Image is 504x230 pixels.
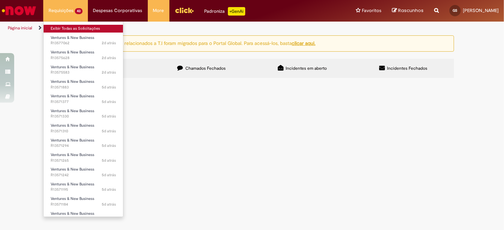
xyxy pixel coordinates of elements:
[362,7,381,14] span: Favoritos
[102,216,116,222] span: 6d atrás
[51,158,116,163] span: R13571265
[44,122,123,135] a: Aberto R13571310 : Ventures & New Business
[102,187,116,192] span: 5d atrás
[102,216,116,222] time: 25/09/2025 17:12:53
[44,92,123,105] a: Aberto R13571377 : Ventures & New Business
[44,166,123,179] a: Aberto R13571242 : Ventures & New Business
[153,7,164,14] span: More
[453,8,458,13] span: GS
[51,70,116,75] span: R13575583
[102,55,116,61] time: 29/09/2025 10:15:50
[102,85,116,90] time: 26/09/2025 17:01:31
[51,93,94,99] span: Ventures & New Business
[51,167,94,172] span: Ventures & New Business
[102,128,116,134] span: 5d atrás
[51,64,94,70] span: Ventures & New Business
[51,99,116,105] span: R13571377
[64,40,315,46] ng-bind-html: Atenção: alguns chamados relacionados a T.I foram migrados para o Portal Global. Para acessá-los,...
[175,5,194,16] img: click_logo_yellow_360x200.png
[51,35,94,40] span: Ventures & New Business
[228,7,245,16] p: +GenAi
[102,172,116,178] time: 26/09/2025 15:35:51
[51,114,116,119] span: R13571330
[51,211,94,216] span: Ventures & New Business
[51,123,94,128] span: Ventures & New Business
[44,34,123,47] a: Aberto R13577062 : Ventures & New Business
[51,196,94,201] span: Ventures & New Business
[51,216,116,222] span: R13568146
[102,55,116,61] span: 2d atrás
[102,202,116,207] span: 5d atrás
[102,114,116,119] span: 5d atrás
[292,40,315,46] a: clicar aqui.
[51,55,116,61] span: R13575628
[44,210,123,223] a: Aberto R13568146 : Ventures & New Business
[102,85,116,90] span: 5d atrás
[102,40,116,46] span: 2d atrás
[44,63,123,76] a: Aberto R13575583 : Ventures & New Business
[51,128,116,134] span: R13571310
[102,158,116,163] time: 26/09/2025 15:39:06
[185,65,226,71] span: Chamados Fechados
[102,143,116,148] time: 26/09/2025 15:44:24
[44,25,123,33] a: Exibir Todas as Solicitações
[102,158,116,163] span: 5d atrás
[51,40,116,46] span: R13577062
[102,99,116,104] time: 26/09/2025 15:58:03
[51,138,94,143] span: Ventures & New Business
[102,143,116,148] span: 5d atrás
[44,180,123,194] a: Aberto R13571195 : Ventures & New Business
[102,128,116,134] time: 26/09/2025 15:46:49
[51,108,94,114] span: Ventures & New Business
[44,137,123,150] a: Aberto R13571294 : Ventures & New Business
[44,48,123,62] a: Aberto R13575628 : Ventures & New Business
[463,7,499,13] span: [PERSON_NAME]
[51,152,94,157] span: Ventures & New Business
[102,172,116,178] span: 5d atrás
[51,79,94,84] span: Ventures & New Business
[5,22,331,35] ul: Trilhas de página
[43,21,123,217] ul: Requisições
[51,187,116,192] span: R13571195
[51,202,116,207] span: R13571184
[102,99,116,104] span: 5d atrás
[205,7,245,16] div: Padroniza
[51,172,116,178] span: R13571242
[102,187,116,192] time: 26/09/2025 15:27:26
[102,70,116,75] time: 29/09/2025 10:09:25
[392,7,424,14] a: Rascunhos
[51,50,94,55] span: Ventures & New Business
[8,25,32,31] a: Página inicial
[398,7,424,14] span: Rascunhos
[51,85,116,90] span: R13571883
[44,107,123,120] a: Aberto R13571330 : Ventures & New Business
[49,7,73,14] span: Requisições
[286,65,327,71] span: Incidentes em aberto
[102,40,116,46] time: 29/09/2025 13:59:11
[44,195,123,208] a: Aberto R13571184 : Ventures & New Business
[44,78,123,91] a: Aberto R13571883 : Ventures & New Business
[51,143,116,149] span: R13571294
[102,202,116,207] time: 26/09/2025 15:25:22
[1,4,37,18] img: ServiceNow
[93,7,142,14] span: Despesas Corporativas
[51,182,94,187] span: Ventures & New Business
[102,114,116,119] time: 26/09/2025 15:51:39
[387,65,428,71] span: Incidentes Fechados
[44,151,123,164] a: Aberto R13571265 : Ventures & New Business
[102,70,116,75] span: 2d atrás
[75,8,83,14] span: 43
